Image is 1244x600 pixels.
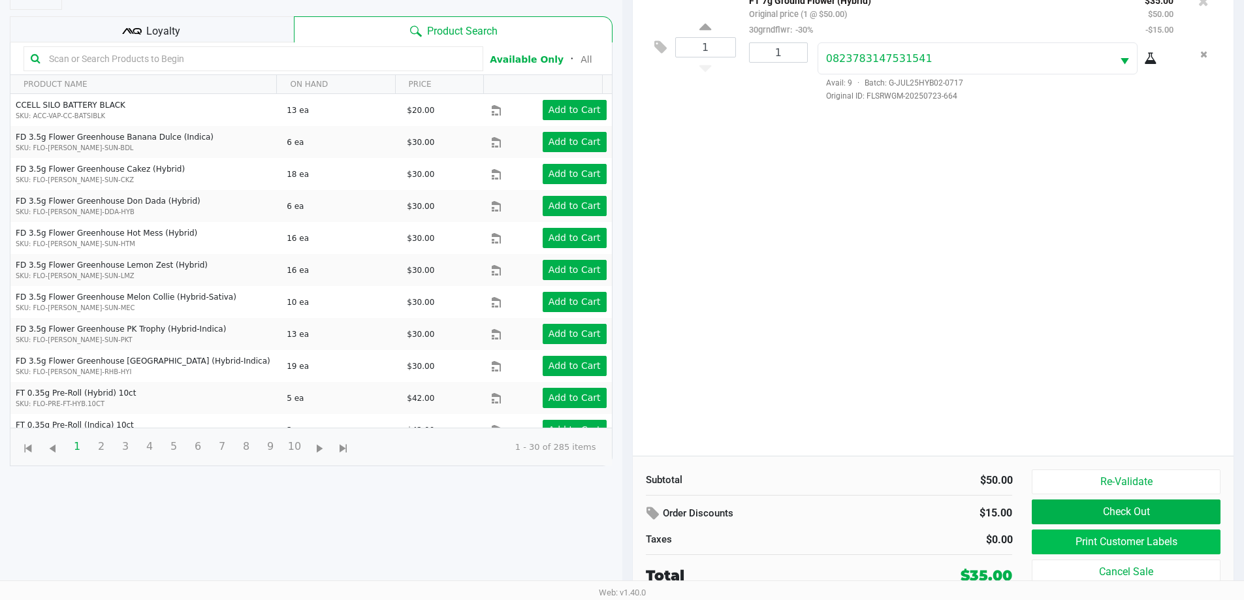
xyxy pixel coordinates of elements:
td: 19 ea [281,350,401,382]
span: $30.00 [407,138,434,147]
span: Go to the previous page [40,434,65,458]
p: SKU: FLO-[PERSON_NAME]-SUN-BDL [16,143,276,153]
span: $30.00 [407,330,434,339]
span: Go to the first page [16,434,40,458]
div: $35.00 [961,565,1012,586]
app-button-loader: Add to Cart [549,360,601,371]
td: FD 3.5g Flower Greenhouse [GEOGRAPHIC_DATA] (Hybrid-Indica) [10,350,281,382]
app-button-loader: Add to Cart [549,328,601,339]
span: Page 6 [185,434,210,459]
td: 3 ea [281,414,401,446]
kendo-pager-info: 1 - 30 of 285 items [366,441,596,454]
button: Re-Validate [1032,469,1220,494]
app-button-loader: Add to Cart [549,296,601,307]
span: $30.00 [407,266,434,275]
td: 16 ea [281,254,401,286]
td: FT 0.35g Pre-Roll (Indica) 10ct [10,414,281,446]
td: FD 3.5g Flower Greenhouse Melon Collie (Hybrid-Sativa) [10,286,281,318]
span: Page 2 [89,434,114,459]
p: SKU: FLO-[PERSON_NAME]-DDA-HYB [16,207,276,217]
button: Remove the package from the orderLine [1195,42,1213,67]
button: Add to Cart [543,228,607,248]
button: Add to Cart [543,260,607,280]
td: 16 ea [281,222,401,254]
td: FD 3.5g Flower Greenhouse Cakez (Hybrid) [10,158,281,190]
button: Add to Cart [543,164,607,184]
span: $42.00 [407,394,434,403]
span: -30% [792,25,813,35]
p: SKU: FLO-[PERSON_NAME]-RHB-HYI [16,367,276,377]
td: FT 0.35g Pre-Roll (Hybrid) 10ct [10,382,281,414]
td: FD 3.5g Flower Greenhouse PK Trophy (Hybrid-Indica) [10,318,281,350]
small: 30grndflwr: [749,25,813,35]
span: Go to the next page [307,434,332,458]
td: FD 3.5g Flower Greenhouse Lemon Zest (Hybrid) [10,254,281,286]
span: Page 1 [65,434,89,459]
span: $30.00 [407,234,434,243]
td: 13 ea [281,318,401,350]
span: $30.00 [407,170,434,179]
span: Page 4 [137,434,162,459]
app-button-loader: Add to Cart [549,104,601,115]
button: Print Customer Labels [1032,529,1220,554]
p: SKU: FLO-[PERSON_NAME]-SUN-LMZ [16,271,276,281]
td: FD 3.5g Flower Greenhouse Banana Dulce (Indica) [10,126,281,158]
app-button-loader: Add to Cart [549,200,601,211]
span: $42.00 [407,426,434,435]
button: Add to Cart [543,356,607,376]
app-button-loader: Add to Cart [549,168,601,179]
span: 0823783147531541 [826,52,933,65]
span: Page 7 [210,434,234,459]
th: PRODUCT NAME [10,75,276,94]
span: $30.00 [407,202,434,211]
div: Order Discounts [646,502,884,526]
button: Add to Cart [543,292,607,312]
div: Data table [10,75,612,428]
span: Loyalty [146,24,180,39]
td: 10 ea [281,286,401,318]
div: $15.00 [903,502,1012,524]
td: CCELL SILO BATTERY BLACK [10,94,281,126]
button: Cancel Sale [1032,560,1220,584]
span: Page 10 [282,434,307,459]
span: Go to the first page [20,441,37,457]
button: Add to Cart [543,388,607,408]
td: FD 3.5g Flower Greenhouse Don Dada (Hybrid) [10,190,281,222]
div: Taxes [646,532,820,547]
div: $0.00 [839,532,1013,548]
span: $20.00 [407,106,434,115]
app-button-loader: Add to Cart [549,392,601,403]
p: SKU: FLO-PRE-FT-HYB.10CT [16,399,276,409]
span: Page 8 [234,434,259,459]
app-button-loader: Add to Cart [549,232,601,243]
span: Go to the last page [336,441,352,457]
span: Page 9 [258,434,283,459]
app-button-loader: Add to Cart [549,424,601,435]
small: $50.00 [1148,9,1173,19]
div: Total [646,565,878,586]
p: SKU: FLO-[PERSON_NAME]-SUN-PKT [16,335,276,345]
p: SKU: FLO-[PERSON_NAME]-SUN-MEC [16,303,276,313]
td: 18 ea [281,158,401,190]
td: FD 3.5g Flower Greenhouse Hot Mess (Hybrid) [10,222,281,254]
td: 6 ea [281,126,401,158]
div: Subtotal [646,473,820,488]
small: Original price (1 @ $50.00) [749,9,847,19]
span: Go to the next page [311,441,328,457]
button: Add to Cart [543,196,607,216]
p: SKU: FLO-[PERSON_NAME]-SUN-HTM [16,239,276,249]
td: 6 ea [281,190,401,222]
button: All [581,53,592,67]
span: Go to the last page [331,434,356,458]
p: SKU: ACC-VAP-CC-BATSIBLK [16,111,276,121]
p: SKU: FLO-[PERSON_NAME]-SUN-CKZ [16,175,276,185]
button: Add to Cart [543,324,607,344]
span: Avail: 9 Batch: G-JUL25HYB02-0717 [818,78,963,87]
th: ON HAND [276,75,394,94]
span: $30.00 [407,362,434,371]
span: Page 3 [113,434,138,459]
button: Add to Cart [543,132,607,152]
button: Select [1112,43,1137,74]
button: Check Out [1032,499,1220,524]
button: Add to Cart [543,100,607,120]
